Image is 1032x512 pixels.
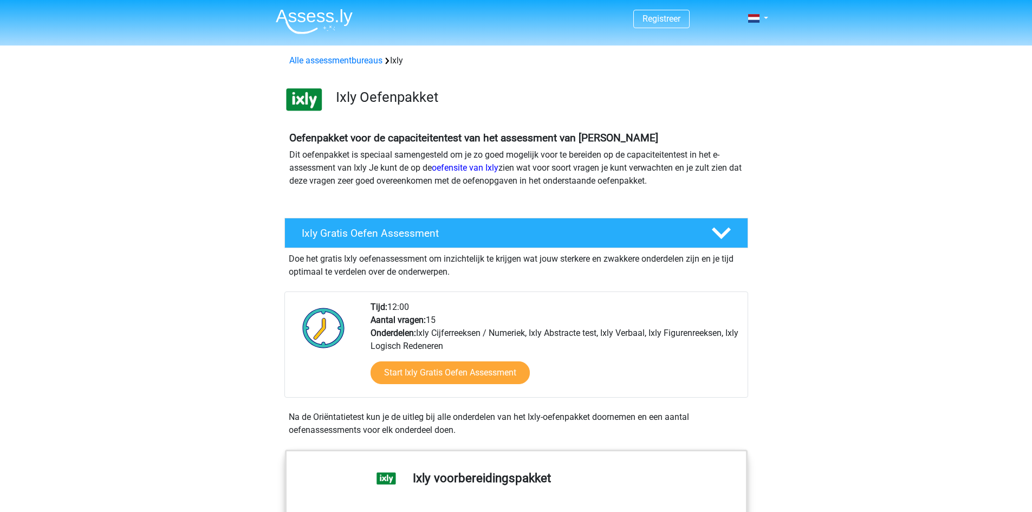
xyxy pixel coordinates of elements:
b: Oefenpakket voor de capaciteitentest van het assessment van [PERSON_NAME] [289,132,658,144]
b: Tijd: [371,302,387,312]
img: Klok [296,301,351,355]
div: Doe het gratis Ixly oefenassessment om inzichtelijk te krijgen wat jouw sterkere en zwakkere onde... [284,248,748,278]
h4: Ixly Gratis Oefen Assessment [302,227,694,239]
a: Start Ixly Gratis Oefen Assessment [371,361,530,384]
a: Alle assessmentbureaus [289,55,382,66]
b: Aantal vragen: [371,315,426,325]
img: ixly.png [285,80,323,119]
a: oefensite van Ixly [432,163,498,173]
div: Na de Oriëntatietest kun je de uitleg bij alle onderdelen van het Ixly-oefenpakket doornemen en e... [284,411,748,437]
a: Registreer [642,14,680,24]
p: Dit oefenpakket is speciaal samengesteld om je zo goed mogelijk voor te bereiden op de capaciteit... [289,148,743,187]
a: Ixly Gratis Oefen Assessment [280,218,752,248]
div: Ixly [285,54,748,67]
b: Onderdelen: [371,328,416,338]
img: Assessly [276,9,353,34]
h3: Ixly Oefenpakket [336,89,739,106]
div: 12:00 15 Ixly Cijferreeksen / Numeriek, Ixly Abstracte test, Ixly Verbaal, Ixly Figurenreeksen, I... [362,301,747,397]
